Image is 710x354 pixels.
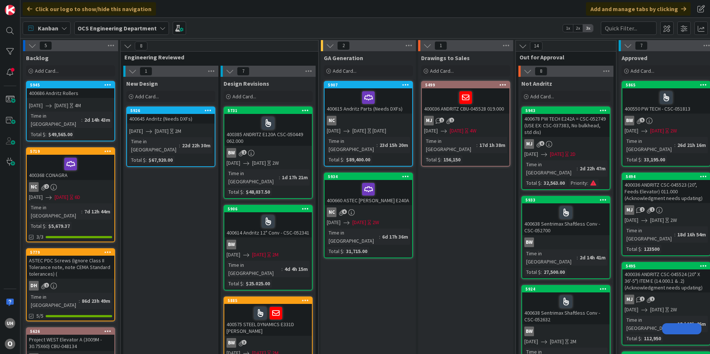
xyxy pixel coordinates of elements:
[327,219,341,226] span: [DATE]
[675,230,708,239] div: 18d 16h 54m
[522,286,610,324] div: 5924400638 Sentrimax Shaftless Conv - CSC-052632
[227,261,281,277] div: Time in [GEOGRAPHIC_DATA]
[570,150,576,158] div: 2D
[622,173,710,203] div: 5494400036 ANDRITZ CSC-045523 (20", Feeds Elevator) 011.000 (Acknowledgment needs updating)
[175,127,181,135] div: 2M
[224,107,312,114] div: 5731
[244,279,272,288] div: $25.025.00
[625,306,638,314] span: [DATE]
[44,184,49,189] span: 2
[81,207,82,216] span: :
[283,265,310,273] div: 4d 4h 15m
[45,222,46,230] span: :
[81,116,82,124] span: :
[424,116,434,125] div: MJ
[324,54,363,62] span: GA Generation
[625,205,634,215] div: MJ
[29,130,45,138] div: Total $
[27,281,114,291] div: DH
[478,141,507,149] div: 17d 1h 38m
[422,88,509,114] div: 400036 ANDRITZ CBU-045528 019.000
[224,80,269,87] span: Design Revisions
[522,107,610,114] div: 5943
[524,139,534,149] div: MJ
[325,88,412,114] div: 400615 Andritz Parts (Needs DXFs)
[650,127,664,135] span: [DATE]
[237,67,250,76] span: 7
[622,54,647,62] span: Approved
[38,24,58,33] span: Kanban
[127,107,215,114] div: 5926
[44,283,49,288] span: 1
[674,320,675,328] span: :
[227,279,243,288] div: Total $
[425,82,509,88] div: 5499
[29,281,39,291] div: DH
[35,68,59,74] span: Add Card...
[27,88,114,98] div: 400686 Andritz Rollers
[540,141,544,146] span: 6
[522,139,610,149] div: MJ
[227,240,236,249] div: BW
[578,253,608,262] div: 2d 14h 41m
[279,173,280,181] span: :
[227,159,240,167] span: [DATE]
[27,328,114,335] div: 5626
[377,141,378,149] span: :
[224,114,312,146] div: 400385 ANDRITZ E120A CSC-050449 062.000
[674,230,675,239] span: :
[224,107,312,146] div: 5731400385 ANDRITZ E120A CSC-050449 062.000
[325,116,412,125] div: NC
[626,263,710,269] div: 5495
[583,24,593,32] span: 3x
[243,188,244,196] span: :
[622,180,710,203] div: 400036 ANDRITZ CSC-045523 (20", Feeds Elevator) 011.000 (Acknowledgment needs updating)
[75,102,81,109] div: 4M
[670,127,677,135] div: 2W
[224,304,312,336] div: 400575 STEEL DYNAMICS E331D [PERSON_NAME]
[27,335,114,351] div: Project WEST Elevator A (3009M - 30.75X60) CBU-048134
[29,203,81,220] div: Time in [GEOGRAPHIC_DATA]
[327,247,343,255] div: Total $
[325,207,412,217] div: NC
[642,334,663,342] div: 112,950
[352,127,366,135] span: [DATE]
[272,251,279,259] div: 2M
[641,155,642,164] span: :
[46,130,74,138] div: $49,565.00
[430,68,454,74] span: Add Card...
[352,219,366,226] span: [DATE]
[272,159,279,167] div: 2W
[30,149,114,154] div: 5719
[586,2,691,16] div: Add and manage tabs by clicking
[640,207,645,212] span: 2
[622,116,710,125] div: BW
[625,226,674,243] div: Time in [GEOGRAPHIC_DATA]
[242,150,247,155] span: 2
[343,155,344,164] span: :
[424,137,476,153] div: Time in [GEOGRAPHIC_DATA]
[127,107,215,124] div: 5926400645 Andritz (Needs DXFs)
[27,182,114,192] div: NC
[449,118,454,122] span: 1
[29,222,45,230] div: Total $
[522,286,610,292] div: 5924
[524,150,538,158] span: [DATE]
[129,156,146,164] div: Total $
[622,205,710,215] div: MJ
[650,296,655,301] span: 1
[327,116,336,125] div: NC
[78,24,157,32] b: OCS Engineering Department
[631,68,654,74] span: Add Card...
[670,216,677,224] div: 2W
[135,42,147,50] span: 8
[625,137,674,153] div: Time in [GEOGRAPHIC_DATA]
[147,156,175,164] div: $67,920.00
[522,197,610,203] div: 5933
[29,112,81,128] div: Time in [GEOGRAPHIC_DATA]
[642,155,667,164] div: 33,195.00
[227,169,279,186] div: Time in [GEOGRAPHIC_DATA]
[146,156,147,164] span: :
[23,2,156,16] div: Click our logo to show/hide this navigation
[625,334,641,342] div: Total $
